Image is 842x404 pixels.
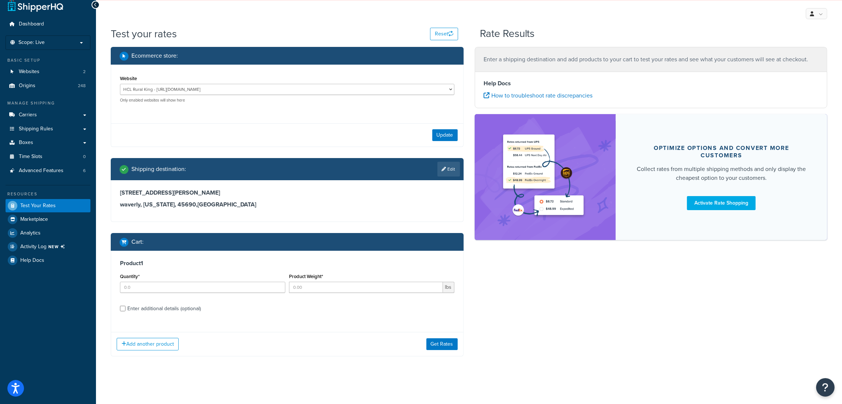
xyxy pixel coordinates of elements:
input: 0.00 [289,282,443,293]
label: Quantity* [120,274,140,279]
button: Reset [430,28,458,40]
span: Advanced Features [19,168,63,174]
span: Boxes [19,140,33,146]
a: How to troubleshoot rate discrepancies [484,91,593,100]
a: Help Docs [6,254,90,267]
h3: [STREET_ADDRESS][PERSON_NAME] [120,189,454,196]
span: 0 [83,154,86,160]
li: Origins [6,79,90,93]
span: Help Docs [20,257,44,264]
span: Marketplace [20,216,48,223]
div: Manage Shipping [6,100,90,106]
button: Open Resource Center [816,378,835,397]
label: Website [120,76,137,81]
h3: Product 1 [120,260,454,267]
a: Activate Rate Shopping [687,196,756,210]
span: Time Slots [19,154,42,160]
span: Shipping Rules [19,126,53,132]
h3: waverly, [US_STATE], 45690 , [GEOGRAPHIC_DATA] [120,201,454,208]
a: Shipping Rules [6,122,90,136]
p: Only enabled websites will show here [120,97,454,103]
span: NEW [48,244,68,250]
a: Boxes [6,136,90,150]
h2: Ecommerce store : [131,52,178,59]
li: Advanced Features [6,164,90,178]
button: Update [432,129,458,141]
div: Resources [6,191,90,197]
span: lbs [443,282,454,293]
button: Get Rates [426,338,458,350]
span: Carriers [19,112,37,118]
span: Analytics [20,230,41,236]
div: Collect rates from multiple shipping methods and only display the cheapest option to your customers. [633,165,810,182]
h4: Help Docs [484,79,818,88]
button: Add another product [117,338,179,350]
p: Enter a shipping destination and add products to your cart to test your rates and see what your c... [484,54,818,65]
span: 6 [83,168,86,174]
input: Enter additional details (optional) [120,306,126,311]
span: Websites [19,69,39,75]
input: 0.0 [120,282,285,293]
a: Dashboard [6,17,90,31]
a: Test Your Rates [6,199,90,212]
div: Optimize options and convert more customers [633,144,810,159]
li: Websites [6,65,90,79]
span: Dashboard [19,21,44,27]
li: [object Object] [6,240,90,253]
a: Carriers [6,108,90,122]
a: Edit [437,162,460,177]
h2: Rate Results [480,28,535,40]
a: Time Slots0 [6,150,90,164]
li: Time Slots [6,150,90,164]
span: 248 [78,83,86,89]
h1: Test your rates [111,27,177,41]
span: Scope: Live [18,40,45,46]
h2: Shipping destination : [131,166,186,172]
a: Websites2 [6,65,90,79]
div: Enter additional details (optional) [127,304,201,314]
a: Advanced Features6 [6,164,90,178]
h2: Cart : [131,239,144,245]
a: Analytics [6,226,90,240]
a: Activity LogNEW [6,240,90,253]
div: Basic Setup [6,57,90,64]
span: Test Your Rates [20,203,56,209]
a: Marketplace [6,213,90,226]
span: Origins [19,83,35,89]
label: Product Weight* [289,274,323,279]
a: Origins248 [6,79,90,93]
img: feature-image-rateshop-7084cbbcb2e67ef1d54c2e976f0e592697130d5817b016cf7cc7e13314366067.png [499,125,591,229]
span: 2 [83,69,86,75]
span: Activity Log [20,242,68,251]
